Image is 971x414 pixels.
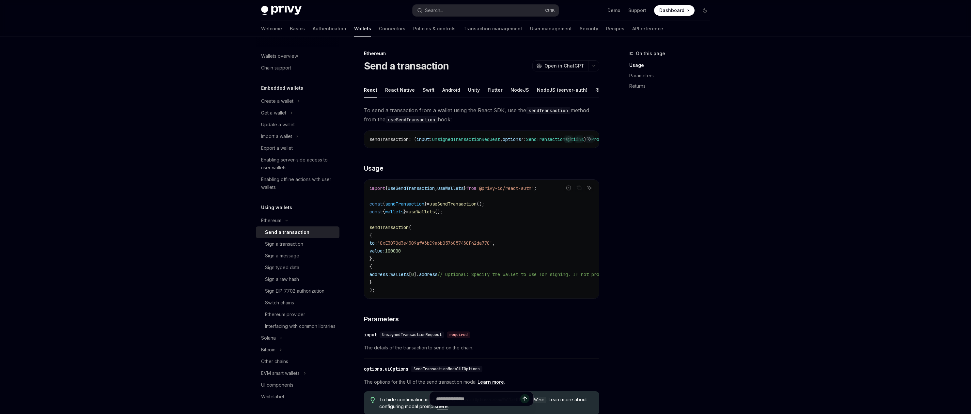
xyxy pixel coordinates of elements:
[385,185,388,191] span: {
[424,201,427,207] span: }
[364,106,599,124] span: To send a transaction from a wallet using the React SDK, use the method from the hook:
[256,119,339,130] a: Update a wallet
[526,107,571,114] code: sendTransaction
[369,240,377,246] span: to:
[265,275,299,283] div: Sign a raw hash
[413,21,456,37] a: Policies & controls
[256,367,339,379] button: Toggle EVM smart wallets section
[265,264,299,271] div: Sign typed data
[385,248,401,254] span: 100000
[385,201,424,207] span: sendTransaction
[261,381,293,389] div: UI components
[382,332,442,337] span: UnsignedTransactionRequest
[261,393,284,401] div: Whitelabel
[364,164,384,173] span: Usage
[436,391,520,406] input: Ask a question...
[409,136,416,142] span: : (
[265,240,303,248] div: Sign a transaction
[607,7,620,14] a: Demo
[585,135,594,143] button: Ask AI
[463,185,466,191] span: }
[364,366,408,372] div: options.uiOptions
[595,82,616,98] button: REST API
[430,136,432,142] span: :
[261,52,298,60] div: Wallets overview
[606,21,624,37] a: Recipes
[265,228,309,236] div: Send a transaction
[564,184,573,192] button: Report incorrect code
[369,185,385,191] span: import
[379,21,405,37] a: Connectors
[521,136,526,142] span: ?:
[435,185,437,191] span: ,
[425,7,443,14] div: Search...
[261,21,282,37] a: Welcome
[385,116,438,123] code: useSendTransaction
[544,63,584,69] span: Open in ChatGPT
[411,271,414,277] span: 0
[256,107,339,119] button: Toggle Get a wallet section
[369,201,383,207] span: const
[369,256,375,262] span: },
[369,224,409,230] span: sendTransaction
[632,21,663,37] a: API reference
[369,232,372,238] span: {
[463,21,522,37] a: Transaction management
[437,271,696,277] span: // Optional: Specify the wallet to use for signing. If not provided, the first wallet will be used.
[532,60,588,71] button: Open in ChatGPT
[364,82,377,98] button: React
[659,7,684,14] span: Dashboard
[261,176,336,191] div: Enabling offline actions with user wallets
[468,82,480,98] button: Unity
[520,394,529,403] button: Send message
[265,311,305,318] div: Ethereum provider
[256,285,339,297] a: Sign EIP-7702 authorization
[364,314,399,324] span: Parameters
[564,135,573,143] button: Report incorrect code
[364,344,599,352] span: The details of the transaction to send on the chain.
[364,378,599,386] span: The options for the UI of the send transaction modal. .
[256,262,339,273] a: Sign typed data
[261,84,303,92] h5: Embedded wallets
[575,135,583,143] button: Copy the contents from the code block
[261,121,295,129] div: Update a wallet
[256,238,339,250] a: Sign a transaction
[388,185,435,191] span: useSendTransaction
[585,184,594,192] button: Ask AI
[629,60,715,70] a: Usage
[369,136,409,142] span: sendTransaction
[510,82,529,98] button: NodeJS
[628,7,646,14] a: Support
[261,358,288,365] div: Other chains
[636,50,665,57] span: On this page
[477,185,534,191] span: '@privy-io/react-auth'
[488,82,503,98] button: Flutter
[447,331,470,338] div: required
[256,154,339,174] a: Enabling server-side access to user wallets
[256,320,339,332] a: Interfacing with common libraries
[526,136,584,142] span: SendTransactionOptions
[629,81,715,91] a: Returns
[430,201,477,207] span: useSendTransaction
[256,391,339,403] a: Whitelabel
[423,82,434,98] button: Swift
[256,130,339,142] button: Toggle Import a wallet section
[385,209,403,215] span: wallets
[265,252,299,260] div: Sign a message
[369,264,372,269] span: {
[256,95,339,107] button: Toggle Create a wallet section
[256,62,339,74] a: Chain support
[437,185,463,191] span: useWallets
[256,309,339,320] a: Ethereum provider
[261,64,291,72] div: Chain support
[261,156,336,172] div: Enabling server-side access to user wallets
[442,82,460,98] button: Android
[261,369,300,377] div: EVM smart wallets
[654,5,695,16] a: Dashboard
[580,21,598,37] a: Security
[503,136,521,142] span: options
[369,287,375,293] span: );
[261,109,286,117] div: Get a wallet
[369,279,372,285] span: }
[406,209,409,215] span: =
